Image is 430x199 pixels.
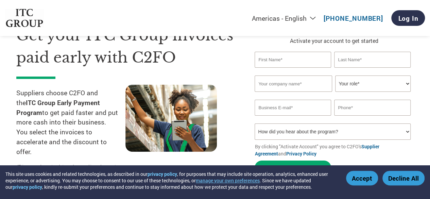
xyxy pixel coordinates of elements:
[255,76,332,92] input: Your company name*
[255,161,331,175] button: Activate Account
[13,184,42,190] a: privacy policy
[255,143,379,157] a: Supplier Agreement
[5,9,44,28] img: ITC Group
[255,100,331,116] input: Invalid Email format
[16,164,119,174] p: *This program does not apply to employees seeking early access to their paychecks or payroll adva...
[255,68,331,73] div: Invalid first name or first name is too long
[255,37,414,45] p: Activate your account to get started
[346,171,378,185] button: Accept
[125,85,217,152] img: supply chain worker
[255,93,410,97] div: Invalid company name or company name is too long
[382,171,425,185] button: Decline All
[334,52,410,68] input: Last Name*
[391,10,425,26] a: Log In
[334,116,410,121] div: Inavlid Phone Number
[196,177,260,184] button: manage your own preferences
[255,143,414,157] p: By clicking "Activate Account" you agree to C2FO's and
[5,171,336,190] div: This site uses cookies and related technologies, as described in our , for purposes that may incl...
[324,14,383,22] a: [PHONE_NUMBER]
[334,68,410,73] div: Invalid last name or last name is too long
[335,76,410,92] select: Title/Role
[334,100,410,116] input: Phone*
[255,52,331,68] input: First Name*
[16,98,100,117] strong: ITC Group Early Payment Program
[148,171,177,177] a: privacy policy
[16,24,234,68] h1: Get your ITC Group invoices paid early with C2FO
[286,150,316,157] a: Privacy Policy
[255,116,331,121] div: Inavlid Email Address
[16,88,125,157] p: Suppliers choose C2FO and the to get paid faster and put more cash into their business. You selec...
